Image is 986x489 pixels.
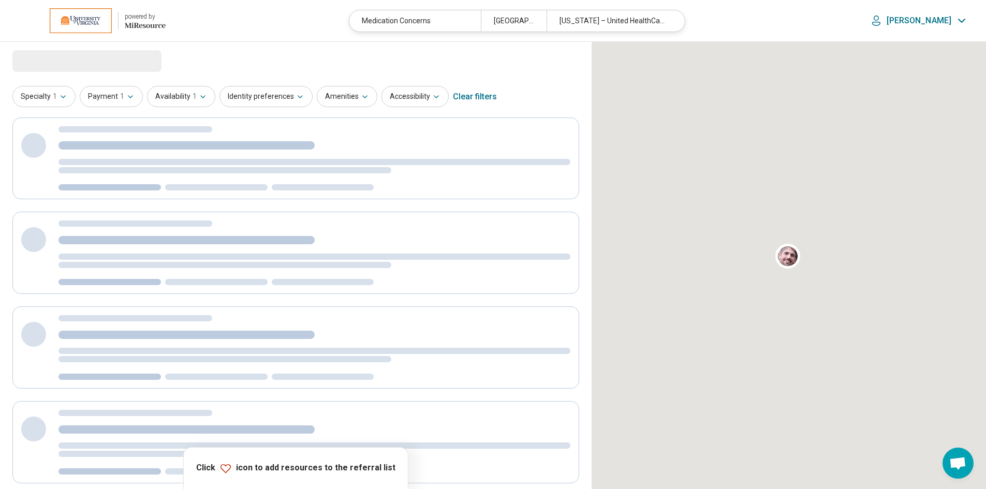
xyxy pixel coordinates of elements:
p: Click icon to add resources to the referral list [196,462,395,475]
button: Amenities [317,86,377,107]
a: University of Virginiapowered by [17,8,166,33]
button: Specialty1 [12,86,76,107]
div: [US_STATE] – United HealthCare Student Resources [547,10,678,32]
img: University of Virginia [50,8,112,33]
span: Loading... [12,50,99,71]
span: 1 [53,91,57,102]
button: Accessibility [381,86,449,107]
button: Identity preferences [219,86,313,107]
span: 1 [120,91,124,102]
div: [GEOGRAPHIC_DATA], [GEOGRAPHIC_DATA] [481,10,547,32]
p: [PERSON_NAME] [887,16,951,26]
button: Availability1 [147,86,215,107]
div: Clear filters [453,84,497,109]
div: powered by [125,12,166,21]
a: Open chat [943,448,974,479]
div: Medication Concerns [349,10,481,32]
button: Payment1 [80,86,143,107]
span: 1 [193,91,197,102]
